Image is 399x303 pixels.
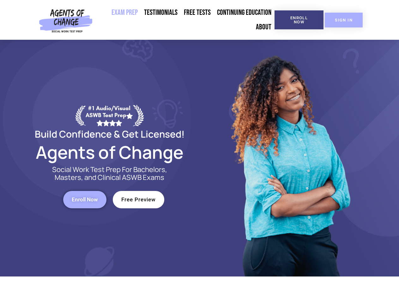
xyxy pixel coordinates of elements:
[45,166,174,181] p: Social Work Test Prep For Bachelors, Masters, and Clinical ASWB Exams
[335,18,353,22] span: SIGN IN
[121,197,156,202] span: Free Preview
[141,5,181,20] a: Testimonials
[275,10,323,29] a: Enroll Now
[253,20,275,34] a: About
[227,40,353,276] img: Website Image 1 (1)
[72,197,98,202] span: Enroll Now
[325,13,363,27] a: SIGN IN
[20,145,200,159] h2: Agents of Change
[95,5,275,34] nav: Menu
[86,105,133,126] div: #1 Audio/Visual ASWB Test Prep
[20,129,200,139] h2: Build Confidence & Get Licensed!
[214,5,275,20] a: Continuing Education
[113,191,164,208] a: Free Preview
[108,5,141,20] a: Exam Prep
[181,5,214,20] a: Free Tests
[285,16,313,24] span: Enroll Now
[63,191,106,208] a: Enroll Now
